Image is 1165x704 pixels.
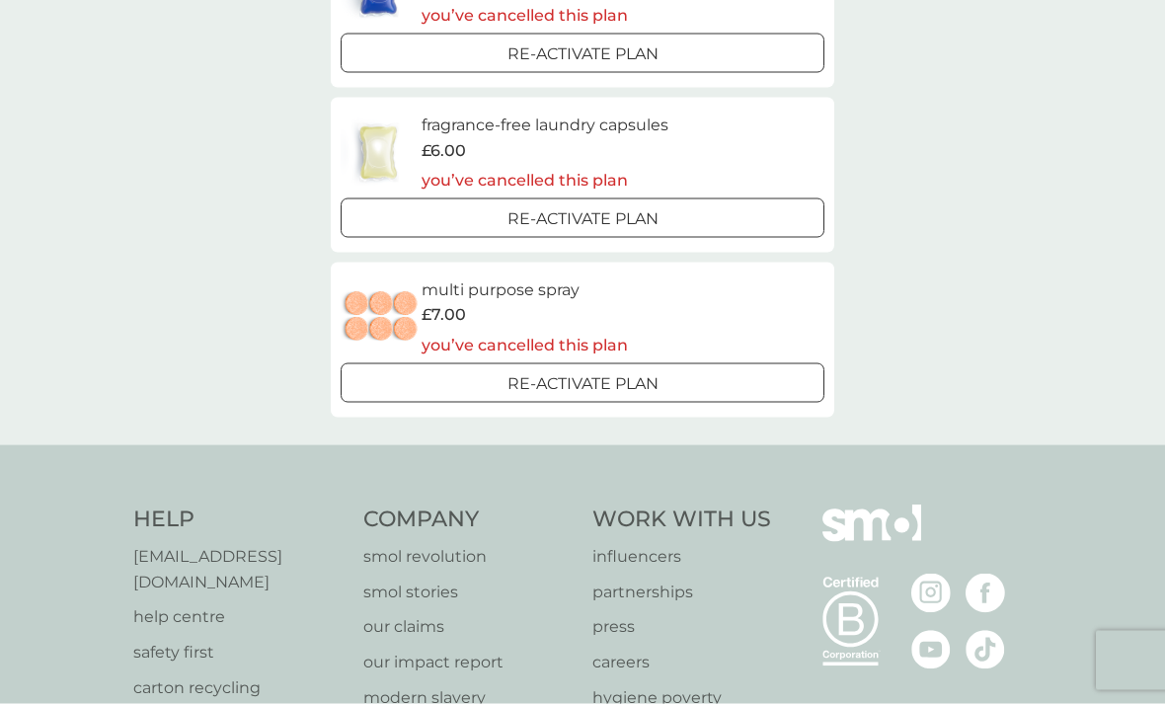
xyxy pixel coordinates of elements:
[592,505,771,535] h4: Work With Us
[422,302,466,328] span: £7.00
[822,505,921,572] img: smol
[363,544,574,570] a: smol revolution
[422,333,628,358] p: you’ve cancelled this plan
[341,283,422,352] img: multi purpose spray
[422,138,466,164] span: £6.00
[422,168,668,194] p: you’ve cancelled this plan
[133,675,344,701] a: carton recycling
[133,505,344,535] h4: Help
[341,363,824,403] button: Re-activate Plan
[341,198,824,238] button: Re-activate Plan
[341,34,824,73] button: Re-activate Plan
[422,3,628,29] p: you’ve cancelled this plan
[422,113,668,138] h6: fragrance-free laundry capsules
[592,544,771,570] a: influencers
[966,574,1005,613] img: visit the smol Facebook page
[363,650,574,675] a: our impact report
[966,630,1005,669] img: visit the smol Tiktok page
[133,640,344,665] a: safety first
[363,505,574,535] h4: Company
[507,206,659,232] p: Re-activate Plan
[507,371,659,397] p: Re-activate Plan
[363,614,574,640] a: our claims
[507,41,659,67] p: Re-activate Plan
[592,580,771,605] a: partnerships
[341,118,416,188] img: fragrance-free laundry capsules
[592,650,771,675] a: careers
[363,580,574,605] a: smol stories
[133,604,344,630] a: help centre
[911,630,951,669] img: visit the smol Youtube page
[422,277,628,303] h6: multi purpose spray
[592,614,771,640] a: press
[133,544,344,594] a: [EMAIL_ADDRESS][DOMAIN_NAME]
[911,574,951,613] img: visit the smol Instagram page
